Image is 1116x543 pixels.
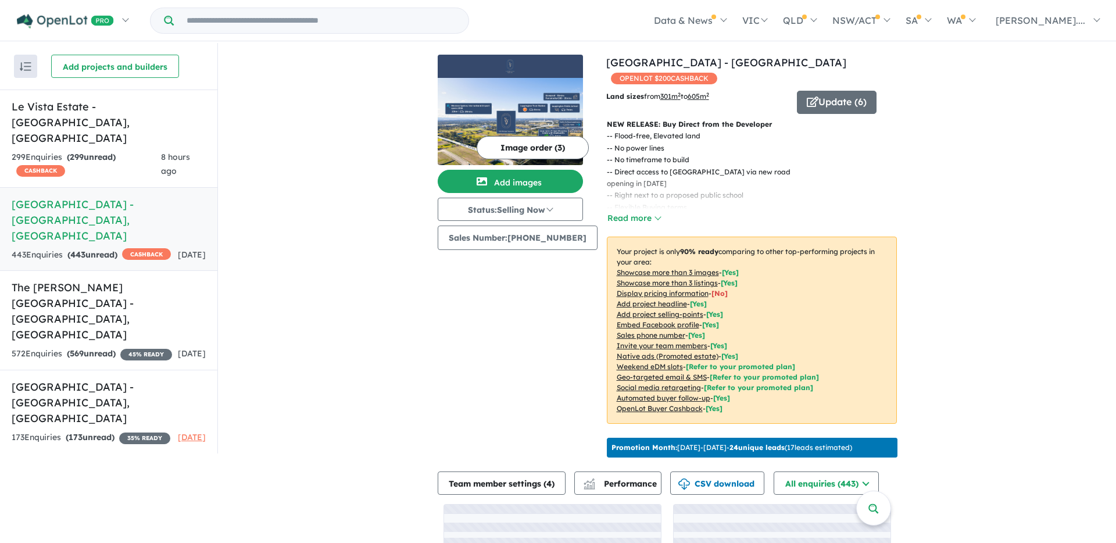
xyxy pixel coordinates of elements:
button: Add images [438,170,583,193]
strong: ( unread) [67,348,116,359]
span: 8 hours ago [161,152,190,176]
span: [PERSON_NAME].... [996,15,1085,26]
input: Try estate name, suburb, builder or developer [176,8,466,33]
span: Performance [585,478,657,489]
button: Team member settings (4) [438,471,566,495]
h5: [GEOGRAPHIC_DATA] - [GEOGRAPHIC_DATA] , [GEOGRAPHIC_DATA] [12,197,206,244]
button: Update (6) [797,91,877,114]
span: [Refer to your promoted plan] [704,383,813,392]
span: to [681,92,709,101]
u: Geo-targeted email & SMS [617,373,707,381]
b: 90 % ready [680,247,718,256]
u: 605 m [688,92,709,101]
strong: ( unread) [67,249,117,260]
p: - - No power lines [607,142,906,154]
div: 443 Enquir ies [12,248,171,262]
img: download icon [678,478,690,490]
button: CSV download [670,471,764,495]
span: [DATE] [178,348,206,359]
span: [ Yes ] [688,331,705,340]
button: Image order (3) [477,136,589,159]
span: 173 [69,432,83,442]
span: [DATE] [178,249,206,260]
p: - - Flexible Buying terms [607,202,906,213]
button: Sales Number:[PHONE_NUMBER] [438,226,598,250]
u: OpenLot Buyer Cashback [617,404,703,413]
span: [Refer to your promoted plan] [686,362,795,371]
button: Performance [574,471,661,495]
u: Display pricing information [617,289,709,298]
span: 35 % READY [119,433,170,444]
img: bar-chart.svg [584,482,595,490]
p: [DATE] - [DATE] - ( 17 leads estimated) [611,442,852,453]
span: [Yes] [721,352,738,360]
span: 299 [70,152,84,162]
span: [ Yes ] [722,268,739,277]
h5: Le Vista Estate - [GEOGRAPHIC_DATA] , [GEOGRAPHIC_DATA] [12,99,206,146]
u: 301 m [660,92,681,101]
b: Land sizes [606,92,644,101]
span: [ Yes ] [690,299,707,308]
p: - - Flood-free, Elevated land [607,130,906,142]
div: 572 Enquir ies [12,347,172,361]
sup: 2 [678,91,681,98]
strong: ( unread) [67,152,116,162]
img: sort.svg [20,62,31,71]
b: Promotion Month: [611,443,677,452]
h5: The [PERSON_NAME][GEOGRAPHIC_DATA] - [GEOGRAPHIC_DATA] , [GEOGRAPHIC_DATA] [12,280,206,342]
button: Read more [607,212,661,225]
u: Sales phone number [617,331,685,340]
span: 569 [70,348,84,359]
span: [ Yes ] [710,341,727,350]
p: from [606,91,788,102]
span: 4 [546,478,552,489]
u: Add project selling-points [617,310,703,319]
u: Automated buyer follow-up [617,394,710,402]
p: - - Right next to a proposed public school [607,190,906,201]
u: Showcase more than 3 images [617,268,719,277]
u: Add project headline [617,299,687,308]
span: [Yes] [713,394,730,402]
span: 443 [70,249,85,260]
p: - - Direct access to [GEOGRAPHIC_DATA] via new road opening in [DATE] [607,166,906,190]
span: [ Yes ] [706,310,723,319]
span: 45 % READY [120,349,172,360]
img: Leppington Square Estate - Leppington Logo [442,59,578,73]
u: Weekend eDM slots [617,362,683,371]
u: Social media retargeting [617,383,701,392]
b: 24 unique leads [729,443,785,452]
img: Leppington Square Estate - Leppington [438,78,583,165]
span: [Refer to your promoted plan] [710,373,819,381]
span: CASHBACK [16,165,65,177]
h5: [GEOGRAPHIC_DATA] - [GEOGRAPHIC_DATA] , [GEOGRAPHIC_DATA] [12,379,206,426]
a: Leppington Square Estate - Leppington LogoLeppington Square Estate - Leppington [438,55,583,165]
p: NEW RELEASE: Buy Direct from the Developer [607,119,897,130]
span: CASHBACK [122,248,171,260]
u: Showcase more than 3 listings [617,278,718,287]
p: Your project is only comparing to other top-performing projects in your area: - - - - - - - - - -... [607,237,897,424]
span: OPENLOT $ 200 CASHBACK [611,73,717,84]
span: [DATE] [178,432,206,442]
button: Status:Selling Now [438,198,583,221]
span: [ Yes ] [702,320,719,329]
p: - - No timeframe to build [607,154,906,166]
img: line-chart.svg [584,478,594,485]
button: All enquiries (443) [774,471,879,495]
div: 173 Enquir ies [12,431,170,445]
u: Embed Facebook profile [617,320,699,329]
button: Add projects and builders [51,55,179,78]
strong: ( unread) [66,432,115,442]
sup: 2 [706,91,709,98]
u: Invite your team members [617,341,707,350]
span: [Yes] [706,404,722,413]
span: [ No ] [711,289,728,298]
u: Native ads (Promoted estate) [617,352,718,360]
img: Openlot PRO Logo White [17,14,114,28]
div: 299 Enquir ies [12,151,161,178]
a: [GEOGRAPHIC_DATA] - [GEOGRAPHIC_DATA] [606,56,846,69]
span: [ Yes ] [721,278,738,287]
